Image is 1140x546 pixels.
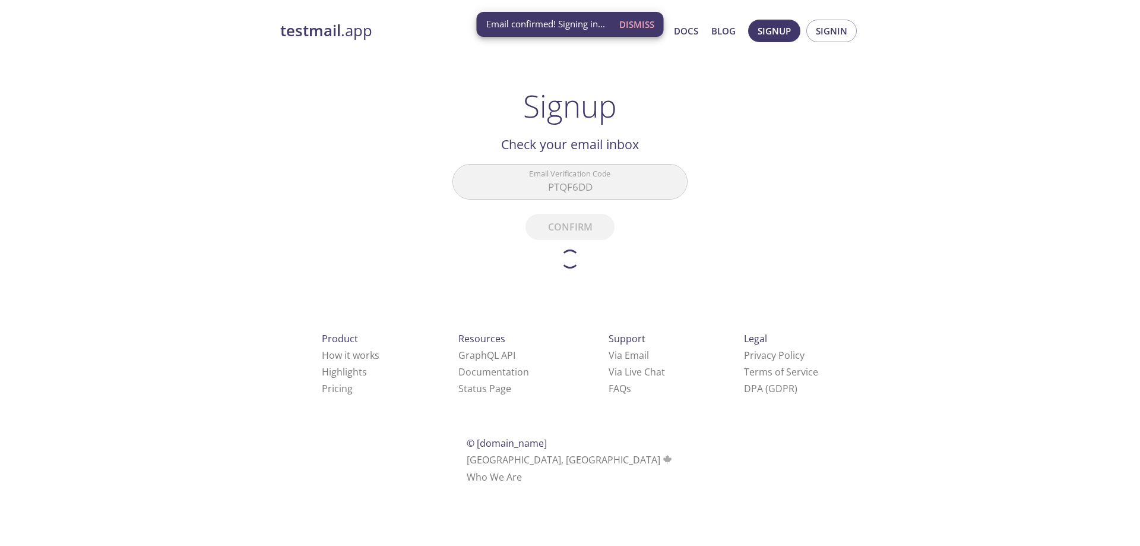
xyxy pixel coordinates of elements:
[609,349,649,362] a: Via Email
[609,332,645,345] span: Support
[467,453,674,466] span: [GEOGRAPHIC_DATA], [GEOGRAPHIC_DATA]
[458,349,515,362] a: GraphQL API
[322,332,358,345] span: Product
[744,365,818,378] a: Terms of Service
[458,332,505,345] span: Resources
[280,21,559,41] a: testmail.app
[458,365,529,378] a: Documentation
[322,365,367,378] a: Highlights
[280,20,341,41] strong: testmail
[711,23,736,39] a: Blog
[744,332,767,345] span: Legal
[609,382,631,395] a: FAQ
[626,382,631,395] span: s
[816,23,847,39] span: Signin
[744,382,797,395] a: DPA (GDPR)
[758,23,791,39] span: Signup
[609,365,665,378] a: Via Live Chat
[458,382,511,395] a: Status Page
[615,13,659,36] button: Dismiss
[322,349,379,362] a: How it works
[467,471,522,484] a: Who We Are
[523,88,617,124] h1: Signup
[748,20,800,42] button: Signup
[674,23,698,39] a: Docs
[467,437,547,450] span: © [DOMAIN_NAME]
[452,134,688,154] h2: Check your email inbox
[744,349,805,362] a: Privacy Policy
[322,382,353,395] a: Pricing
[806,20,857,42] button: Signin
[486,18,605,30] span: Email confirmed! Signing in...
[619,17,654,32] span: Dismiss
